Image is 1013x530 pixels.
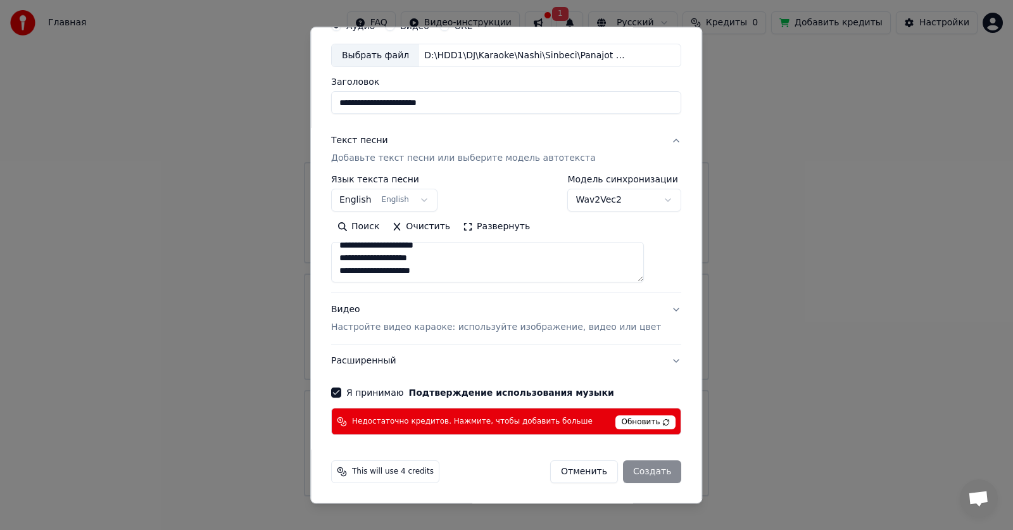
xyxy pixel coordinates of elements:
[456,217,536,237] button: Развернуть
[331,304,661,334] div: Видео
[352,417,593,427] span: Недостаточно кредитов. Нажмите, чтобы добавить больше
[331,125,681,175] button: Текст песниДобавьте текст песни или выберите модель автотекста
[455,22,472,30] label: URL
[400,22,429,30] label: Видео
[346,22,375,30] label: Аудио
[331,135,388,148] div: Текст песни
[331,322,661,334] p: Настройте видео караоке: используйте изображение, видео или цвет
[616,416,676,430] span: Обновить
[419,49,634,62] div: D:\HDD1\DJ\Karaoke\Nashi\Sinbeci\Panajot Panajptov Obich\07 Panaiot Panaiotov waw.wav
[346,389,614,398] label: Я принимаю
[331,175,681,293] div: Текст песниДобавьте текст песни или выберите модель автотекста
[352,467,434,477] span: This will use 4 credits
[568,175,682,184] label: Модель синхронизации
[386,217,457,237] button: Очистить
[409,389,614,398] button: Я принимаю
[331,294,681,344] button: ВидеоНастройте видео караоке: используйте изображение, видео или цвет
[331,345,681,378] button: Расширенный
[331,78,681,87] label: Заголовок
[331,217,386,237] button: Поиск
[332,44,419,67] div: Выбрать файл
[550,461,618,484] button: Отменить
[331,175,437,184] label: Язык текста песни
[331,153,596,165] p: Добавьте текст песни или выберите модель автотекста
